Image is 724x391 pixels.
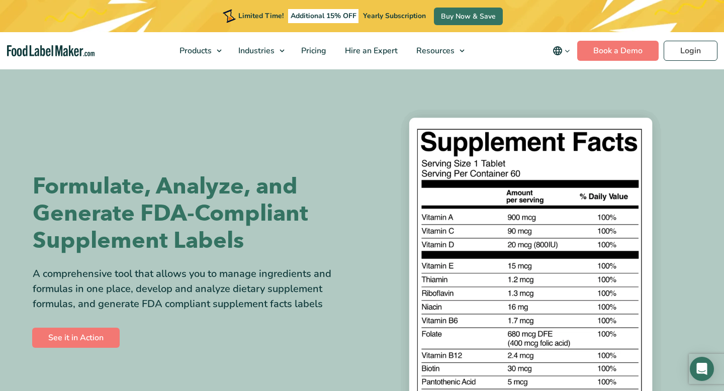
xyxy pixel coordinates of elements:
span: Resources [413,45,456,56]
span: Additional 15% OFF [288,9,359,23]
a: Industries [229,32,290,69]
a: Login [664,41,717,61]
a: See it in Action [32,328,120,348]
div: A comprehensive tool that allows you to manage ingredients and formulas in one place, develop and... [33,266,354,312]
a: Resources [407,32,470,69]
span: Pricing [298,45,327,56]
div: Open Intercom Messenger [690,357,714,381]
a: Book a Demo [577,41,659,61]
a: Products [170,32,227,69]
span: Products [176,45,213,56]
a: Hire an Expert [336,32,405,69]
span: Yearly Subscription [363,11,426,21]
span: Limited Time! [238,11,284,21]
a: Buy Now & Save [434,8,503,25]
span: Hire an Expert [342,45,399,56]
span: Industries [235,45,276,56]
h1: Formulate, Analyze, and Generate FDA-Compliant Supplement Labels [33,173,354,254]
a: Pricing [292,32,333,69]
